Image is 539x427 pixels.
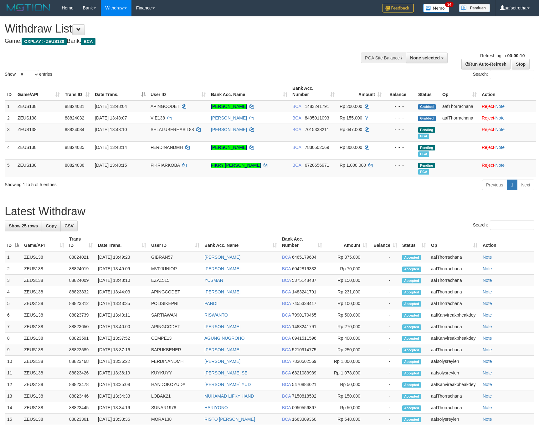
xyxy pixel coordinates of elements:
[402,301,421,307] span: Accepted
[370,333,400,344] td: -
[5,251,22,263] td: 1
[282,324,291,329] span: BCA
[440,83,479,100] th: Op: activate to sort column ascending
[95,321,149,333] td: [DATE] 13:40:00
[204,359,240,364] a: [PERSON_NAME]
[204,266,240,271] a: [PERSON_NAME]
[370,344,400,356] td: -
[483,382,492,387] a: Note
[5,205,534,218] h1: Latest Withdraw
[282,370,291,375] span: BCA
[418,104,436,109] span: Grabbed
[512,59,530,69] a: Stop
[22,379,67,390] td: ZEUS138
[370,367,400,379] td: -
[67,321,95,333] td: 88823650
[292,324,316,329] span: Copy 1483241791 to clipboard
[325,367,370,379] td: Rp 1,078,000
[22,298,67,309] td: ZEUS138
[204,255,240,260] a: [PERSON_NAME]
[495,127,505,132] a: Note
[325,344,370,356] td: Rp 250,000
[5,179,220,188] div: Showing 1 to 5 of 5 entries
[483,359,492,364] a: Note
[204,336,244,341] a: AGUNG NUGROHO
[480,233,534,251] th: Action
[151,115,165,120] span: VIE138
[292,115,301,120] span: BCA
[5,23,353,35] h1: Withdraw List
[337,83,384,100] th: Amount: activate to sort column ascending
[479,159,536,177] td: ·
[282,382,291,387] span: BCA
[418,134,429,139] span: Marked by aafsolysreylen
[204,417,255,422] a: RISTO [PERSON_NAME]
[95,251,149,263] td: [DATE] 13:49:23
[204,405,228,410] a: HARIYONO
[149,286,202,298] td: APINGCODET
[292,145,301,150] span: BCA
[429,233,480,251] th: Op: activate to sort column ascending
[95,309,149,321] td: [DATE] 13:43:11
[5,124,15,141] td: 3
[402,290,421,295] span: Accepted
[5,390,22,402] td: 13
[211,104,247,109] a: [PERSON_NAME]
[292,255,316,260] span: Copy 6465179604 to clipboard
[15,83,62,100] th: Game/API: activate to sort column ascending
[292,278,316,283] span: Copy 5375148487 to clipboard
[208,83,290,100] th: Bank Acc. Name: activate to sort column ascending
[305,127,329,132] span: Copy 7015338211 to clipboard
[149,251,202,263] td: GIBRAN57
[149,367,202,379] td: KUYKUYY
[211,163,261,168] a: FIKRY [PERSON_NAME]
[95,390,149,402] td: [DATE] 13:34:33
[418,151,429,157] span: Marked by aafsolysreylen
[483,266,492,271] a: Note
[445,2,454,7] span: 34
[325,286,370,298] td: Rp 231,000
[325,356,370,367] td: Rp 1,000,000
[282,336,291,341] span: BCA
[95,104,127,109] span: [DATE] 13:48:04
[65,127,84,132] span: 88824034
[292,301,316,306] span: Copy 7455338417 to clipboard
[490,221,534,230] input: Search:
[22,321,67,333] td: ZEUS138
[423,4,449,13] img: Button%20Memo.svg
[65,104,84,109] span: 88824031
[495,145,505,150] a: Note
[370,379,400,390] td: -
[282,266,291,271] span: BCA
[204,301,218,306] a: PANDI
[370,251,400,263] td: -
[204,313,228,318] a: RISWANTO
[22,286,67,298] td: ZEUS138
[325,321,370,333] td: Rp 270,000
[517,180,534,190] a: Next
[325,333,370,344] td: Rp 400,000
[483,405,492,410] a: Note
[292,104,301,109] span: BCA
[361,53,406,63] div: PGA Site Balance /
[482,104,494,109] a: Reject
[479,141,536,159] td: ·
[95,275,149,286] td: [DATE] 13:48:10
[292,336,316,341] span: Copy 0941511596 to clipboard
[495,115,505,120] a: Note
[292,163,301,168] span: BCA
[429,379,480,390] td: aafKanvireakpheakdey
[149,309,202,321] td: SARTIAWAN
[211,115,247,120] a: [PERSON_NAME]
[149,379,202,390] td: HANDOKOYUDA
[95,344,149,356] td: [DATE] 13:37:16
[42,221,61,231] a: Copy
[429,356,480,367] td: aafsolysreylen
[507,53,525,58] strong: 00:00:10
[46,223,57,228] span: Copy
[402,336,421,341] span: Accepted
[429,309,480,321] td: aafKanvireakpheakdey
[402,324,421,330] span: Accepted
[325,390,370,402] td: Rp 150,000
[204,370,248,375] a: [PERSON_NAME] SE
